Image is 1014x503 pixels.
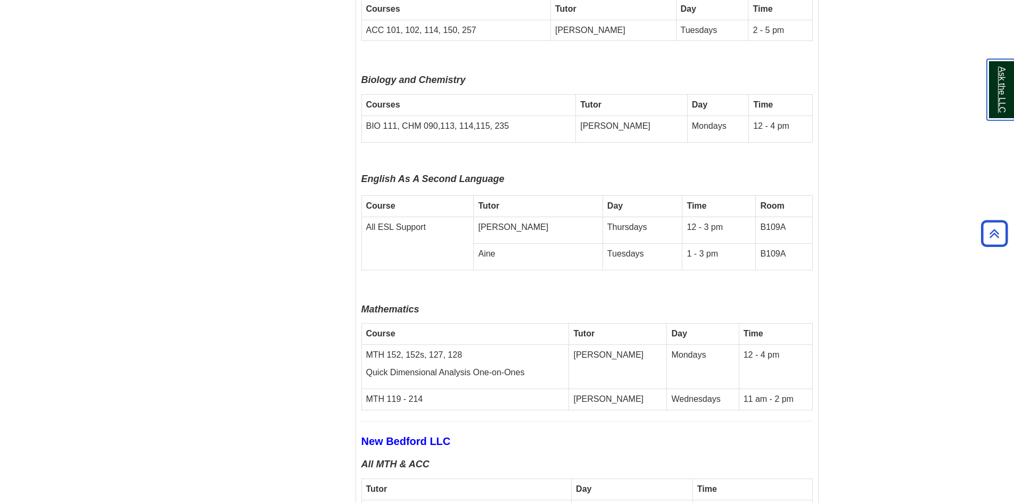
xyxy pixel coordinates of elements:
td: B109A [756,243,812,270]
td: 11 am - 2 pm [739,389,812,410]
strong: Tutor [366,484,388,493]
strong: Day [607,201,623,210]
td: [PERSON_NAME] [576,116,688,142]
p: 12 - 4 pm [744,349,808,361]
td: All ESL Support [361,217,474,270]
b: Mathematics [361,304,419,315]
td: Aine [474,243,603,270]
span: All MTH & ACC [361,459,430,469]
td: Tuesdays [676,20,748,41]
strong: Room [760,201,784,210]
strong: Tutor [580,100,601,109]
strong: Time [697,484,717,493]
strong: Time [753,4,772,13]
strong: Course [366,201,395,210]
strong: Courses [366,4,400,13]
span: English As A Second Language [361,174,505,184]
strong: Tutor [555,4,576,13]
td: BIO 111, CHM 090,113, 114,115, 235 [361,116,576,142]
p: Mondays [671,349,734,361]
td: ACC 101, 102, 114, 150, 257 [361,20,550,41]
strong: Course [366,329,395,338]
strong: Courses [366,100,400,109]
strong: Day [671,329,687,338]
strong: Tutor [573,329,595,338]
td: B109A [756,217,812,243]
strong: Time [753,100,773,109]
font: Biology and Chemistry [361,75,466,85]
td: [PERSON_NAME] [569,344,667,389]
p: Tuesdays [607,248,678,260]
b: New Bedford LLC [361,435,451,447]
strong: Time [744,329,763,338]
td: [PERSON_NAME] [474,217,603,243]
td: [PERSON_NAME] [569,389,667,410]
strong: Day [681,4,696,13]
td: 12 - 4 pm [749,116,812,142]
strong: Time [687,201,706,210]
td: Wednesdays [667,389,739,410]
p: Thursdays [607,221,678,234]
a: Back to Top [977,226,1011,241]
strong: Day [576,484,591,493]
p: Quick Dimensional Analysis One-on-Ones [366,367,565,379]
td: 12 - 3 pm [682,217,756,243]
td: 1 - 3 pm [682,243,756,270]
p: MTH 152, 152s, 127, 128 [366,349,565,361]
td: [PERSON_NAME] [550,20,676,41]
strong: Tutor [478,201,499,210]
td: 2 - 5 pm [748,20,812,41]
strong: Day [692,100,707,109]
td: MTH 119 - 214 [361,389,569,410]
p: Mondays [692,120,745,133]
